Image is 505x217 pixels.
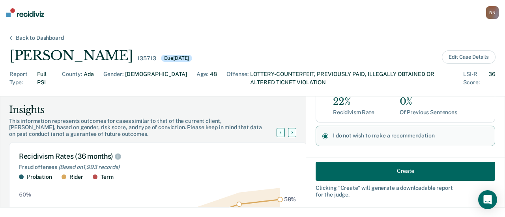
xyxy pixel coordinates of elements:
[19,164,297,171] div: Fraud offenses
[84,70,94,87] div: Ada
[9,104,286,116] div: Insights
[9,118,286,137] div: This information represents outcomes for cases similar to that of the current client, [PERSON_NAM...
[250,70,454,87] div: LOTTERY-COUNTERFEIT, PREVIOUSLY PAID, ILLEGALLY OBTAINED OR ALTERED TICKET VIOLATION
[196,70,208,87] div: Age :
[333,96,374,108] div: 22%
[125,70,187,87] div: [DEMOGRAPHIC_DATA]
[9,70,36,87] div: Report Type :
[400,109,457,116] div: Of Previous Sentences
[27,174,52,180] div: Probation
[400,96,457,108] div: 0%
[316,184,495,198] div: Clicking " Create " will generate a downloadable report for the judge.
[69,174,83,180] div: Rider
[9,48,133,64] div: [PERSON_NAME]
[333,109,374,116] div: Recidivism Rate
[488,70,496,87] div: 36
[6,8,44,17] img: Recidiviz
[284,197,296,203] text: 58%
[463,70,487,87] div: LSI-R Score :
[137,55,156,62] div: 135713
[486,6,499,19] button: BN
[19,152,297,161] div: Recidivism Rates (36 months)
[6,35,73,41] div: Back to Dashboard
[58,164,120,170] span: (Based on 1,993 records )
[316,161,495,180] button: Create
[161,55,193,62] div: Due [DATE]
[19,192,31,198] text: 60%
[62,70,82,87] div: County :
[486,6,499,19] div: B N
[442,50,496,64] button: Edit Case Details
[210,70,217,87] div: 48
[103,70,123,87] div: Gender :
[478,190,497,209] div: Open Intercom Messenger
[101,174,113,180] div: Term
[37,70,52,87] div: Full PSI
[226,70,249,87] div: Offense :
[333,132,488,139] label: I do not wish to make a recommendation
